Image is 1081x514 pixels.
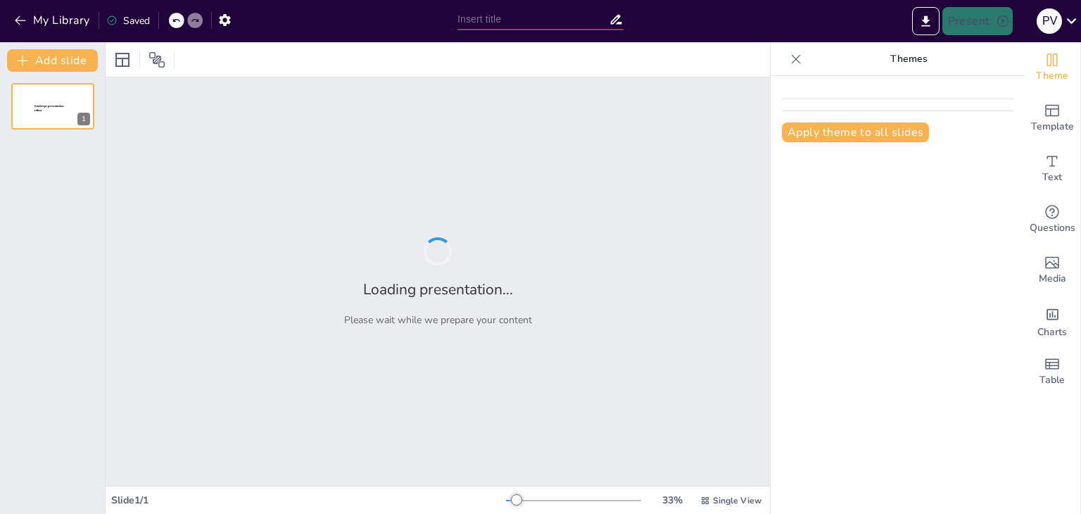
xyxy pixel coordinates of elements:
[11,83,94,130] div: 1
[344,313,532,327] p: Please wait while we prepare your content
[1024,93,1080,144] div: Add ready made slides
[1024,194,1080,245] div: Get real-time input from your audience
[1030,220,1075,236] span: Questions
[7,49,98,72] button: Add slide
[1031,119,1074,134] span: Template
[1039,372,1065,388] span: Table
[1037,325,1067,340] span: Charts
[1024,296,1080,346] div: Add charts and graphs
[457,9,609,30] input: Insert title
[1024,245,1080,296] div: Add images, graphics, shapes or video
[148,51,165,68] span: Position
[1024,144,1080,194] div: Add text boxes
[111,49,134,71] div: Layout
[111,494,506,507] div: Slide 1 / 1
[363,280,513,299] h2: Loading presentation...
[77,113,90,125] div: 1
[1042,170,1062,185] span: Text
[11,9,96,32] button: My Library
[1024,42,1080,93] div: Change the overall theme
[1037,8,1062,34] div: P V
[912,7,940,35] button: Export to PowerPoint
[713,495,761,506] span: Single View
[942,7,1013,35] button: Present
[1024,346,1080,397] div: Add a table
[106,14,150,27] div: Saved
[1036,68,1068,84] span: Theme
[655,494,689,507] div: 33 %
[807,42,1010,76] p: Themes
[34,105,64,113] span: Sendsteps presentation editor
[1037,7,1062,35] button: P V
[1039,271,1066,287] span: Media
[782,123,929,142] button: Apply theme to all slides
